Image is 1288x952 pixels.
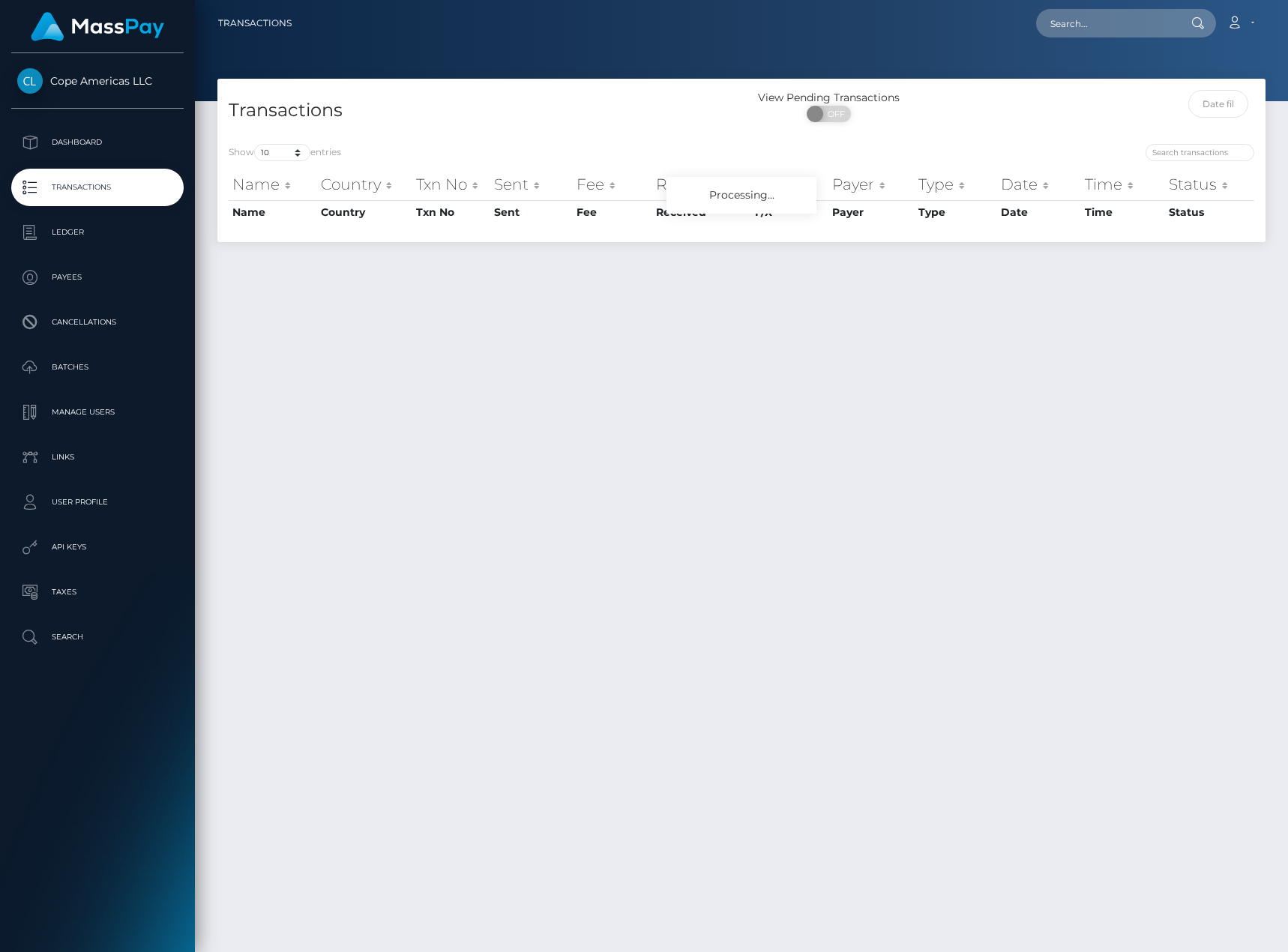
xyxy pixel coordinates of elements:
select: Showentries [254,144,310,161]
span: Cope Americas LLC [11,74,184,88]
a: Cancellations [11,304,184,341]
p: Dashboard [17,131,178,154]
th: Fee [573,169,652,199]
input: Search transactions [1146,144,1254,161]
a: Transactions [218,7,292,39]
th: Sent [490,169,573,199]
th: Time [1081,169,1165,199]
th: Received [652,169,751,199]
p: Batches [17,356,178,379]
div: Processing... [666,177,816,214]
th: Date [997,200,1081,224]
img: Cope Americas LLC [17,68,43,94]
div: View Pending Transactions [741,90,916,106]
th: Txn No [412,169,490,199]
p: Manage Users [17,401,178,424]
th: Txn No [412,200,490,224]
p: Links [17,446,178,469]
th: Country [317,169,412,199]
a: Taxes [11,573,184,611]
a: Manage Users [11,394,184,431]
a: API Keys [11,528,184,566]
th: Time [1081,200,1165,224]
p: API Keys [17,536,178,558]
a: Transactions [11,169,184,206]
p: Transactions [17,176,178,199]
th: F/X [751,169,828,199]
p: Payees [17,266,178,289]
th: Payer [828,200,915,224]
th: Sent [490,200,573,224]
label: Show entries [229,144,341,161]
th: Status [1165,200,1254,224]
p: Ledger [17,221,178,244]
a: Payees [11,259,184,296]
th: Payer [828,169,915,199]
th: Country [317,200,412,224]
img: MassPay Logo [31,12,164,41]
p: Cancellations [17,311,178,334]
input: Date filter [1188,90,1248,118]
a: Batches [11,349,184,386]
a: Links [11,439,184,476]
th: Type [915,169,998,199]
th: Fee [573,200,652,224]
th: Date [997,169,1081,199]
a: User Profile [11,483,184,521]
p: User Profile [17,491,178,513]
h4: Transactions [229,97,730,124]
th: Received [652,200,751,224]
input: Search... [1036,9,1177,37]
th: Name [229,169,317,199]
th: Name [229,200,317,224]
p: Search [17,626,178,648]
a: Dashboard [11,124,184,161]
span: OFF [815,106,852,122]
a: Ledger [11,214,184,251]
p: Taxes [17,581,178,603]
th: Type [915,200,998,224]
a: Search [11,618,184,656]
th: Status [1165,169,1254,199]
